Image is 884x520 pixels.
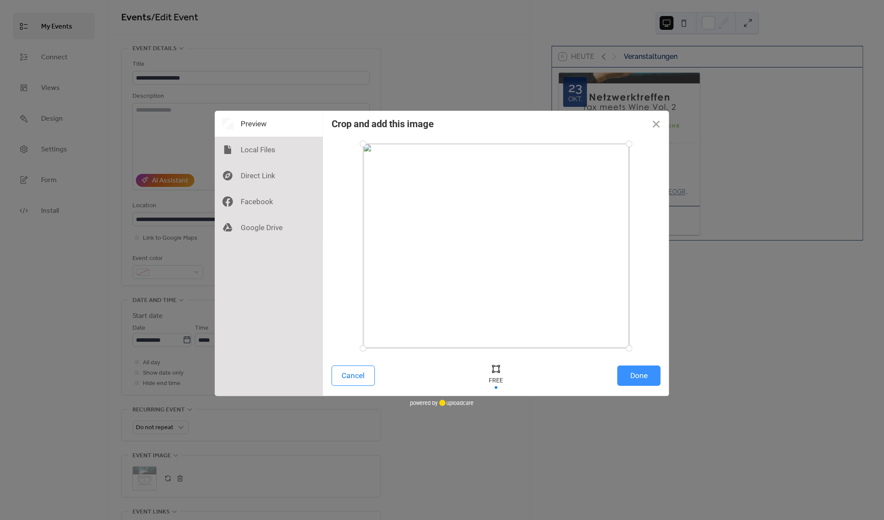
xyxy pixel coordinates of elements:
button: Close [643,111,669,137]
div: Crop and add this image [332,119,434,129]
div: Preview [215,111,323,137]
button: Done [617,366,661,386]
div: Local Files [215,137,323,163]
div: Google Drive [215,215,323,241]
a: uploadcare [438,400,474,406]
div: Direct Link [215,163,323,189]
div: powered by [410,396,474,409]
div: Facebook [215,189,323,215]
button: Cancel [332,366,375,386]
